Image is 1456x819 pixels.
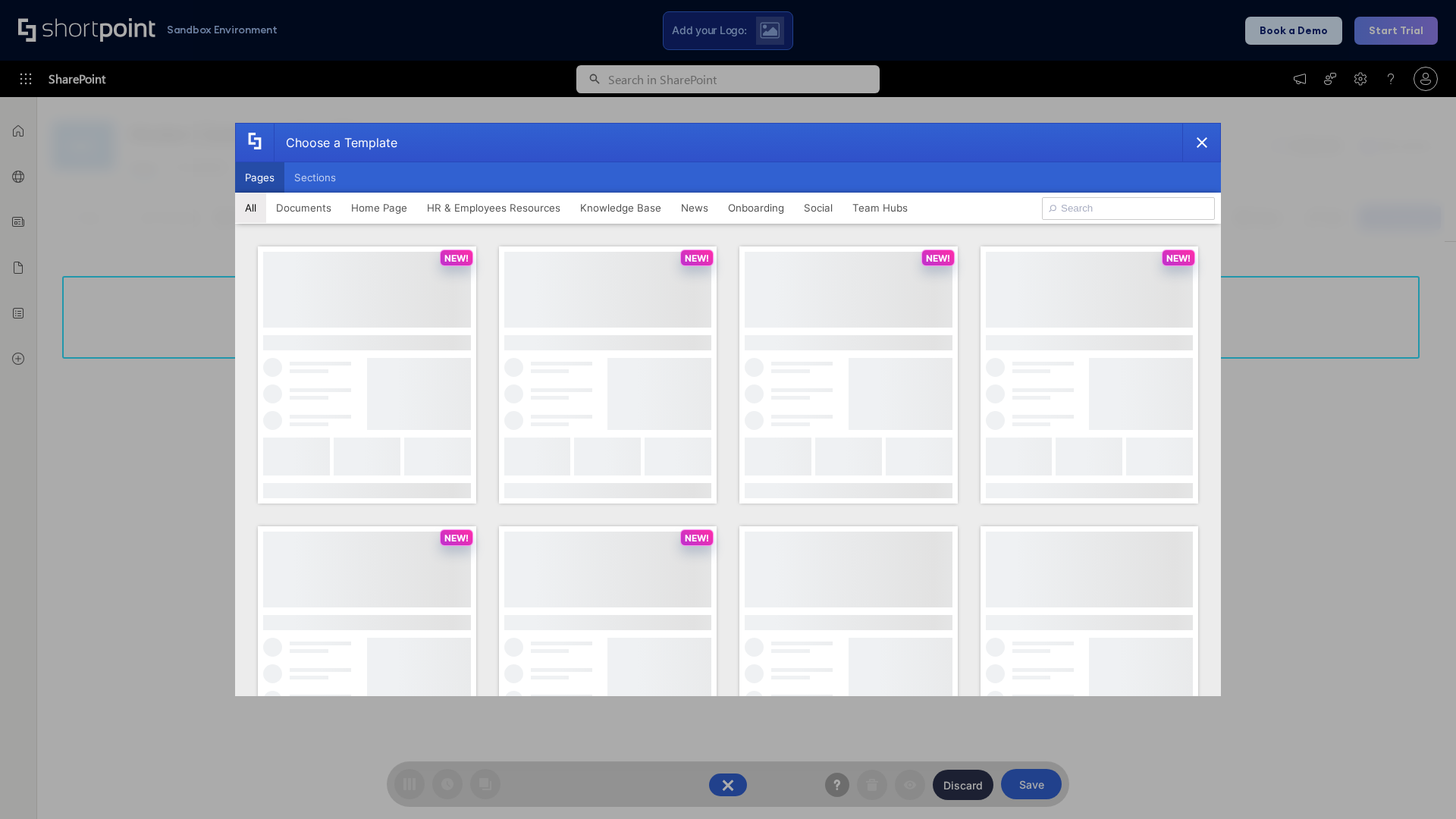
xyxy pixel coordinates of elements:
[274,124,397,162] div: Choose a Template
[1042,197,1215,220] input: Search
[718,193,794,223] button: Onboarding
[843,193,918,223] button: Team Hubs
[235,123,1221,696] div: template selector
[794,193,843,223] button: Social
[417,193,570,223] button: HR & Employees Resources
[1380,746,1456,819] iframe: Chat Widget
[926,253,950,264] p: NEW!
[671,193,718,223] button: News
[685,253,709,264] p: NEW!
[1166,253,1191,264] p: NEW!
[685,532,709,544] p: NEW!
[341,193,417,223] button: Home Page
[444,253,469,264] p: NEW!
[235,162,284,193] button: Pages
[235,193,266,223] button: All
[284,162,346,193] button: Sections
[444,532,469,544] p: NEW!
[570,193,671,223] button: Knowledge Base
[266,193,341,223] button: Documents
